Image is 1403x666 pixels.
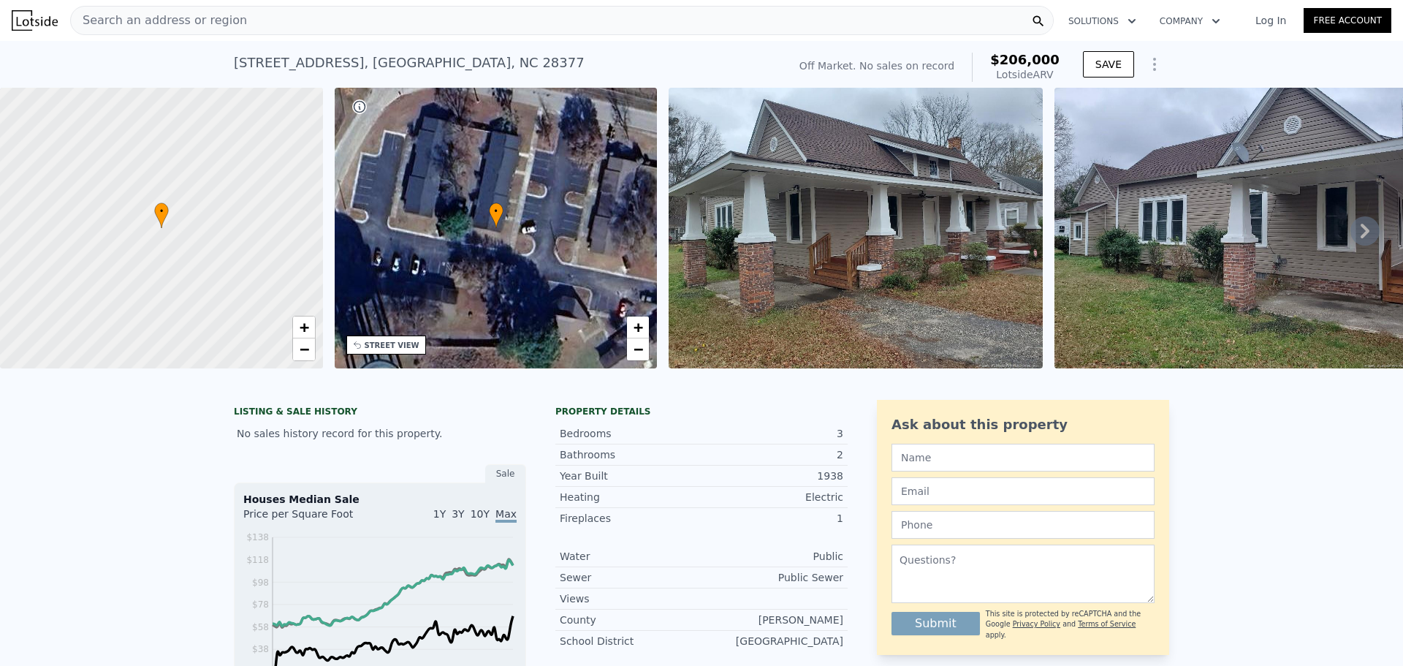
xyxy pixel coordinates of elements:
span: − [634,340,643,358]
div: Electric [701,490,843,504]
div: Bedrooms [560,426,701,441]
input: Phone [891,511,1155,539]
a: Zoom out [627,338,649,360]
a: Zoom in [627,317,649,338]
div: Public [701,549,843,564]
div: County [560,613,701,627]
span: Max [495,508,517,523]
span: + [634,318,643,336]
div: Heating [560,490,701,504]
div: Sale [485,464,526,483]
span: 1Y [433,508,446,520]
span: − [299,340,308,358]
a: Zoom out [293,338,315,360]
div: Property details [555,406,848,417]
span: 3Y [452,508,464,520]
div: Year Built [560,469,701,483]
tspan: $58 [252,622,269,632]
button: Solutions [1057,8,1148,34]
div: LISTING & SALE HISTORY [234,406,526,420]
div: Water [560,549,701,564]
a: Zoom in [293,317,315,338]
div: School District [560,634,701,648]
div: • [154,203,169,228]
span: + [299,318,308,336]
div: 1938 [701,469,843,483]
img: Lotside [12,10,58,31]
div: Views [560,591,701,606]
button: Show Options [1140,50,1169,79]
div: • [489,203,503,228]
div: 1 [701,511,843,526]
span: • [154,205,169,218]
div: This site is protected by reCAPTCHA and the Google and apply. [986,609,1155,640]
div: 3 [701,426,843,441]
a: Privacy Policy [1013,620,1060,628]
tspan: $98 [252,578,269,588]
tspan: $38 [252,644,269,654]
div: [GEOGRAPHIC_DATA] [701,634,843,648]
span: 10Y [471,508,490,520]
a: Log In [1238,13,1304,28]
button: SAVE [1083,51,1134,77]
div: Ask about this property [891,415,1155,435]
span: Search an address or region [71,12,247,29]
div: No sales history record for this property. [234,420,526,447]
tspan: $118 [246,555,269,565]
div: Price per Square Foot [243,507,380,530]
button: Submit [891,612,980,635]
div: STREET VIEW [365,340,419,351]
div: 2 [701,447,843,462]
input: Name [891,444,1155,472]
button: Company [1148,8,1232,34]
div: Lotside ARV [990,67,1060,82]
div: [STREET_ADDRESS] , [GEOGRAPHIC_DATA] , NC 28377 [234,53,585,73]
div: Houses Median Sale [243,492,517,507]
span: • [489,205,503,218]
div: [PERSON_NAME] [701,613,843,627]
div: Fireplaces [560,511,701,526]
div: Sewer [560,570,701,585]
img: Sale: null Parcel: 119662196 [669,88,1043,368]
div: Bathrooms [560,447,701,462]
input: Email [891,477,1155,505]
a: Free Account [1304,8,1391,33]
tspan: $78 [252,599,269,610]
span: $206,000 [990,52,1060,67]
tspan: $138 [246,532,269,542]
div: Public Sewer [701,570,843,585]
a: Terms of Service [1078,620,1136,628]
div: Off Market. No sales on record [799,58,954,73]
